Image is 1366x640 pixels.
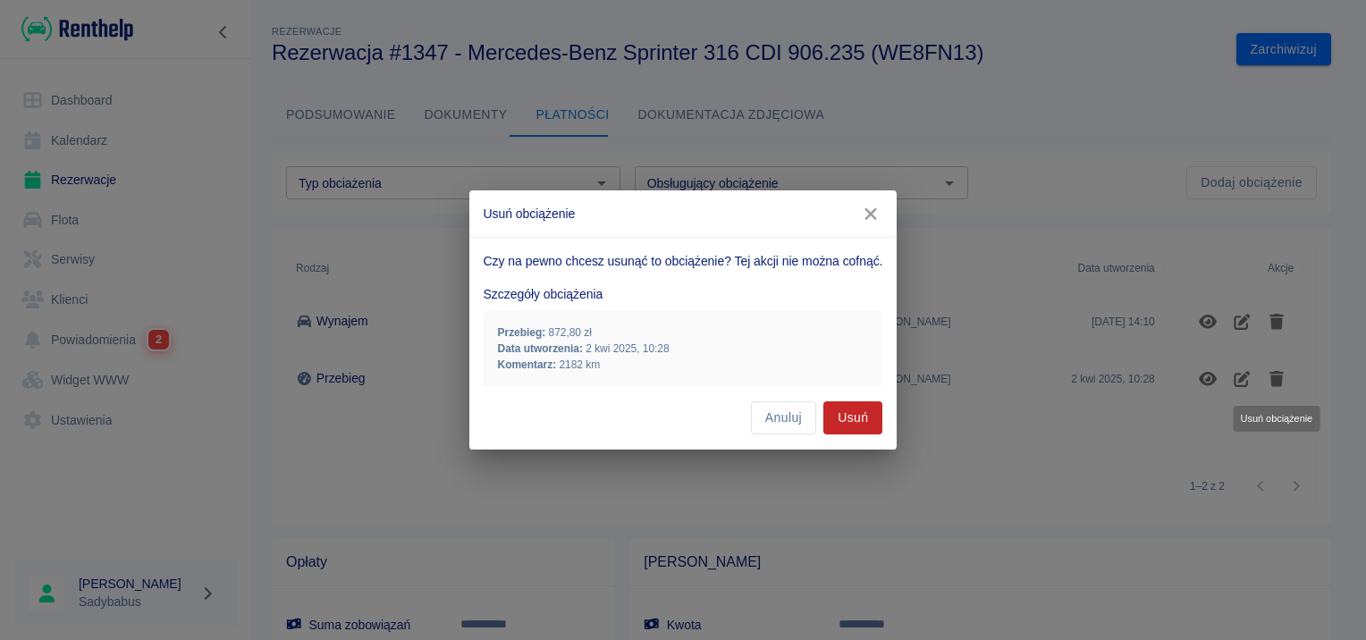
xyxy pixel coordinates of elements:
strong: Przebieg : [498,326,546,339]
h2: Usuń obciążenie [469,190,898,237]
h6: Szczegóły obciążenia [484,285,883,303]
strong: Komentarz : [498,358,557,371]
p: 872,80 zł [498,324,869,341]
p: 2 kwi 2025, 10:28 [498,341,869,357]
div: Usuń obciążenie [1234,406,1320,432]
strong: Data utworzenia : [498,342,583,355]
button: Anuluj [751,401,816,434]
p: 2182 km [498,357,869,373]
p: Czy na pewno chcesz usunąć to obciążenie? Tej akcji nie można cofnąć. [484,252,883,271]
button: Usuń [823,401,882,434]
